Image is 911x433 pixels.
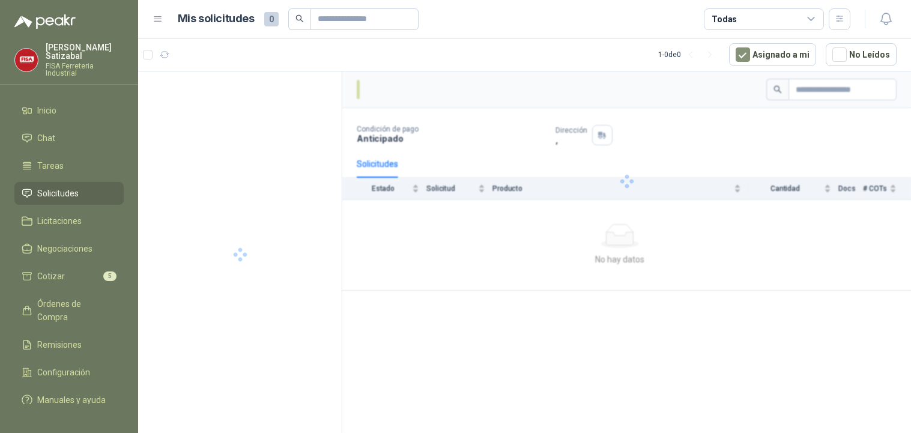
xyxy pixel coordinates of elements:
a: Tareas [14,154,124,177]
span: 0 [264,12,279,26]
span: Solicitudes [37,187,79,200]
span: Manuales y ayuda [37,393,106,407]
a: Configuración [14,361,124,384]
a: Cotizar5 [14,265,124,288]
div: Todas [712,13,737,26]
a: Inicio [14,99,124,122]
span: Tareas [37,159,64,172]
a: Remisiones [14,333,124,356]
img: Logo peakr [14,14,76,29]
a: Órdenes de Compra [14,292,124,329]
h1: Mis solicitudes [178,10,255,28]
a: Licitaciones [14,210,124,232]
div: 1 - 0 de 0 [658,45,719,64]
p: [PERSON_NAME] Satizabal [46,43,124,60]
p: FISA Ferreteria Industrial [46,62,124,77]
a: Manuales y ayuda [14,389,124,411]
span: Licitaciones [37,214,82,228]
span: Configuración [37,366,90,379]
a: Solicitudes [14,182,124,205]
span: Órdenes de Compra [37,297,112,324]
a: Chat [14,127,124,150]
span: Negociaciones [37,242,92,255]
span: Chat [37,132,55,145]
span: 5 [103,271,117,281]
span: Remisiones [37,338,82,351]
span: Cotizar [37,270,65,283]
a: Negociaciones [14,237,124,260]
span: Inicio [37,104,56,117]
button: No Leídos [826,43,897,66]
button: Asignado a mi [729,43,816,66]
img: Company Logo [15,49,38,71]
span: search [295,14,304,23]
